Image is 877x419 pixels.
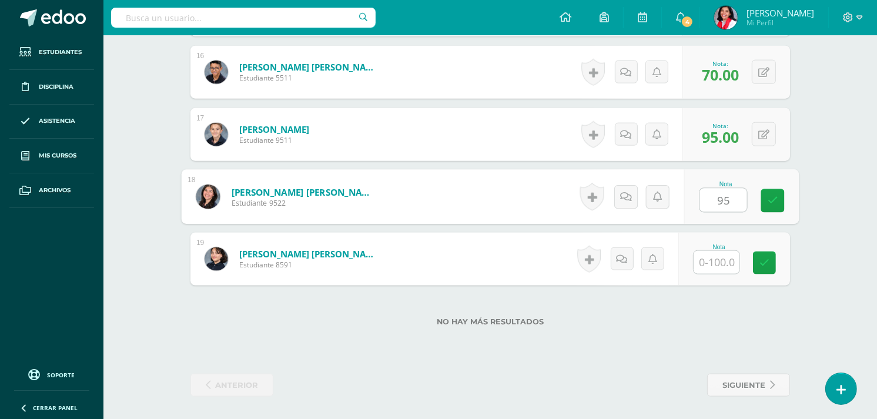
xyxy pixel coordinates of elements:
img: 7dc15cda064ccb3c7fb7b99e77b0f2f5.png [205,123,228,146]
input: Busca un usuario... [111,8,376,28]
span: 70.00 [702,65,739,85]
span: 4 [681,15,694,28]
img: 05d123c84c713060247e19417ba6e12b.png [205,247,228,271]
span: [PERSON_NAME] [747,7,814,19]
span: anterior [215,374,258,396]
a: Estudiantes [9,35,94,70]
span: Mis cursos [39,151,76,160]
a: [PERSON_NAME] [PERSON_NAME] [232,186,377,198]
a: Disciplina [9,70,94,105]
span: Estudiante 8591 [239,260,380,270]
div: Nota: [702,122,739,130]
span: Soporte [48,371,75,379]
span: 95.00 [702,127,739,147]
a: [PERSON_NAME] [PERSON_NAME] [239,61,380,73]
a: Asistencia [9,105,94,139]
span: Estudiantes [39,48,82,57]
span: Cerrar panel [33,404,78,412]
label: No hay más resultados [190,317,790,326]
a: Archivos [9,173,94,208]
span: Asistencia [39,116,75,126]
div: Nota [693,244,745,250]
a: [PERSON_NAME] [PERSON_NAME] [239,248,380,260]
span: siguiente [722,374,765,396]
span: Mi Perfil [747,18,814,28]
span: Estudiante 9522 [232,198,377,209]
input: 0-100.0 [694,251,739,274]
div: Nota [699,181,753,187]
a: siguiente [707,374,790,397]
img: 3325f38f25655af9fb2cbdfd6477a522.png [205,61,228,84]
img: f3f9946298217083a044772570443e11.png [196,185,220,209]
span: Estudiante 9511 [239,135,309,145]
a: Mis cursos [9,139,94,173]
img: 75993dce3b13733765c41c8f706ba4f4.png [714,6,738,29]
input: 0-100.0 [700,189,747,212]
span: Estudiante 5511 [239,73,380,83]
a: [PERSON_NAME] [239,123,309,135]
a: Soporte [14,366,89,382]
div: Nota: [702,59,739,68]
span: Archivos [39,186,71,195]
span: Disciplina [39,82,73,92]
